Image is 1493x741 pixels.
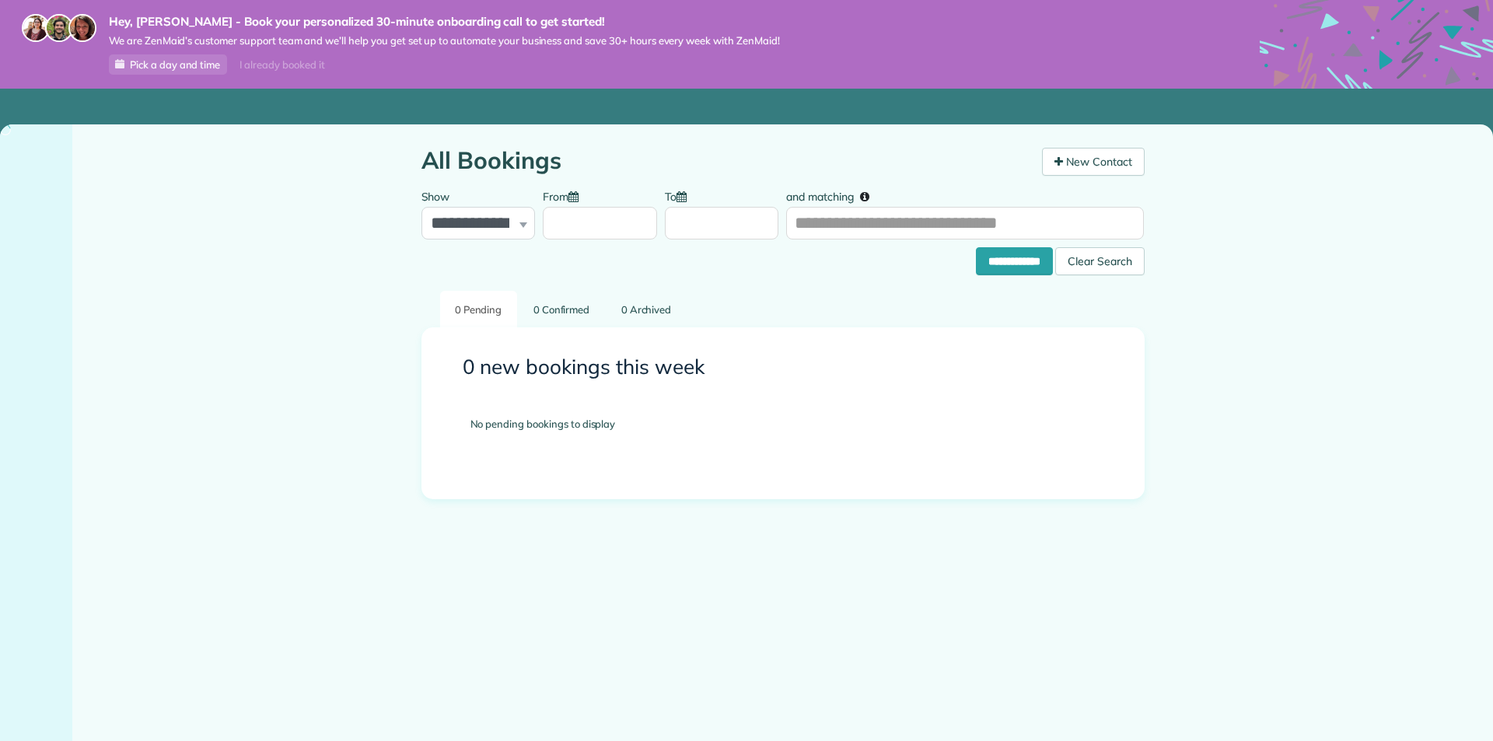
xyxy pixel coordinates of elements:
[230,55,334,75] div: I already booked it
[45,14,73,42] img: jorge-587dff0eeaa6aab1f244e6dc62b8924c3b6ad411094392a53c71c6c4a576187d.jpg
[447,393,1119,456] div: No pending bookings to display
[665,181,694,210] label: To
[1055,247,1145,275] div: Clear Search
[543,181,586,210] label: From
[519,291,605,327] a: 0 Confirmed
[130,58,220,71] span: Pick a day and time
[109,14,780,30] strong: Hey, [PERSON_NAME] - Book your personalized 30-minute onboarding call to get started!
[463,356,1103,379] h3: 0 new bookings this week
[606,291,686,327] a: 0 Archived
[109,54,227,75] a: Pick a day and time
[22,14,50,42] img: maria-72a9807cf96188c08ef61303f053569d2e2a8a1cde33d635c8a3ac13582a053d.jpg
[68,14,96,42] img: michelle-19f622bdf1676172e81f8f8fba1fb50e276960ebfe0243fe18214015130c80e4.jpg
[421,148,1030,173] h1: All Bookings
[1042,148,1145,176] a: New Contact
[786,181,880,210] label: and matching
[440,291,517,327] a: 0 Pending
[109,34,780,47] span: We are ZenMaid’s customer support team and we’ll help you get set up to automate your business an...
[1055,250,1145,263] a: Clear Search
